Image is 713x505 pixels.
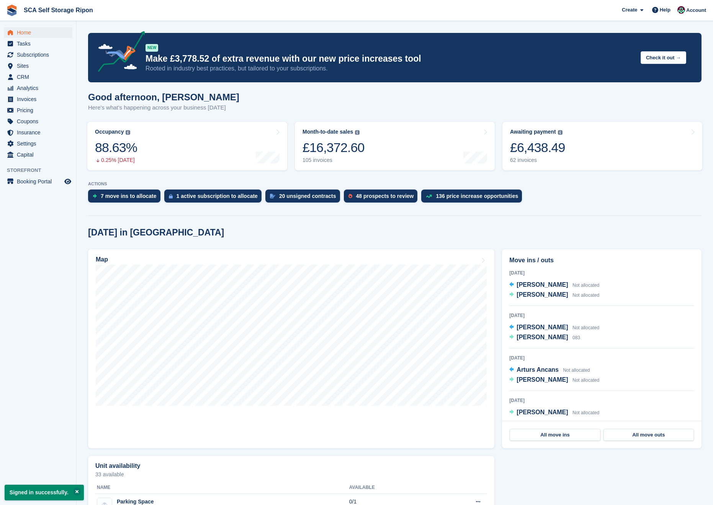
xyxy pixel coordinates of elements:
[572,293,599,298] span: Not allocated
[426,194,432,198] img: price_increase_opportunities-93ffe204e8149a01c8c9dc8f82e8f89637d9d84a8eef4429ea346261dce0b2c0.svg
[95,463,140,469] h2: Unit availability
[95,140,137,155] div: 88.63%
[509,355,694,361] div: [DATE]
[303,157,365,163] div: 105 invoices
[17,38,63,49] span: Tasks
[509,408,599,418] a: [PERSON_NAME] Not allocated
[177,193,258,199] div: 1 active subscription to allocate
[517,324,568,330] span: [PERSON_NAME]
[4,105,72,116] a: menu
[88,92,239,102] h1: Good afternoon, [PERSON_NAME]
[509,323,599,333] a: [PERSON_NAME] Not allocated
[295,122,495,170] a: Month-to-date sales £16,372.60 105 invoices
[660,6,670,14] span: Help
[5,485,84,500] p: Signed in successfully.
[509,312,694,319] div: [DATE]
[95,129,124,135] div: Occupancy
[4,94,72,105] a: menu
[17,60,63,71] span: Sites
[17,176,63,187] span: Booking Portal
[95,482,349,494] th: Name
[344,190,422,206] a: 48 prospects to review
[502,122,702,170] a: Awaiting payment £6,438.49 62 invoices
[517,409,568,415] span: [PERSON_NAME]
[4,38,72,49] a: menu
[517,291,568,298] span: [PERSON_NAME]
[17,127,63,138] span: Insurance
[146,64,635,73] p: Rooted in industry best practices, but tailored to your subscriptions.
[164,190,265,206] a: 1 active subscription to allocate
[4,138,72,149] a: menu
[63,177,72,186] a: Preview store
[677,6,685,14] img: Sam Chapman
[17,105,63,116] span: Pricing
[92,31,145,75] img: price-adjustments-announcement-icon-8257ccfd72463d97f412b2fc003d46551f7dbcb40ab6d574587a9cd5c0d94...
[17,94,63,105] span: Invoices
[4,27,72,38] a: menu
[572,283,599,288] span: Not allocated
[517,376,568,383] span: [PERSON_NAME]
[303,140,365,155] div: £16,372.60
[558,130,563,135] img: icon-info-grey-7440780725fd019a000dd9b08b2336e03edf1995a4989e88bcd33f0948082b44.svg
[17,116,63,127] span: Coupons
[87,122,287,170] a: Occupancy 88.63% 0.25% [DATE]
[4,127,72,138] a: menu
[509,290,599,300] a: [PERSON_NAME] Not allocated
[93,194,97,198] img: move_ins_to_allocate_icon-fdf77a2bb77ea45bf5b3d319d69a93e2d87916cf1d5bf7949dd705db3b84f3ca.svg
[4,149,72,160] a: menu
[572,335,580,340] span: 083
[510,429,600,441] a: All move ins
[572,410,599,415] span: Not allocated
[7,167,76,174] span: Storefront
[169,194,173,199] img: active_subscription_to_allocate_icon-d502201f5373d7db506a760aba3b589e785aa758c864c3986d89f69b8ff3...
[146,53,635,64] p: Make £3,778.52 of extra revenue with our new price increases tool
[6,5,18,16] img: stora-icon-8386f47178a22dfd0bd8f6a31ec36ba5ce8667c1dd55bd0f319d3a0aa187defe.svg
[509,270,694,276] div: [DATE]
[88,227,224,238] h2: [DATE] in [GEOGRAPHIC_DATA]
[4,116,72,127] a: menu
[95,472,487,477] p: 33 available
[517,281,568,288] span: [PERSON_NAME]
[270,194,275,198] img: contract_signature_icon-13c848040528278c33f63329250d36e43548de30e8caae1d1a13099fd9432cc5.svg
[603,429,694,441] a: All move outs
[509,365,590,375] a: Arturs Ancans Not allocated
[4,176,72,187] a: menu
[17,149,63,160] span: Capital
[349,482,434,494] th: Available
[146,44,158,52] div: NEW
[88,249,494,448] a: Map
[95,157,137,163] div: 0.25% [DATE]
[265,190,344,206] a: 20 unsigned contracts
[4,72,72,82] a: menu
[17,27,63,38] span: Home
[21,4,96,16] a: SCA Self Storage Ripon
[436,193,518,199] div: 136 price increase opportunities
[509,256,694,265] h2: Move ins / outs
[517,366,559,373] span: Arturs Ancans
[421,190,526,206] a: 136 price increase opportunities
[4,83,72,93] a: menu
[641,51,686,64] button: Check it out →
[348,194,352,198] img: prospect-51fa495bee0391a8d652442698ab0144808aea92771e9ea1ae160a38d050c398.svg
[510,129,556,135] div: Awaiting payment
[509,280,599,290] a: [PERSON_NAME] Not allocated
[355,130,360,135] img: icon-info-grey-7440780725fd019a000dd9b08b2336e03edf1995a4989e88bcd33f0948082b44.svg
[17,83,63,93] span: Analytics
[686,7,706,14] span: Account
[356,193,414,199] div: 48 prospects to review
[510,157,565,163] div: 62 invoices
[4,60,72,71] a: menu
[88,190,164,206] a: 7 move ins to allocate
[126,130,130,135] img: icon-info-grey-7440780725fd019a000dd9b08b2336e03edf1995a4989e88bcd33f0948082b44.svg
[563,368,590,373] span: Not allocated
[622,6,637,14] span: Create
[101,193,157,199] div: 7 move ins to allocate
[509,397,694,404] div: [DATE]
[572,378,599,383] span: Not allocated
[279,193,336,199] div: 20 unsigned contracts
[4,49,72,60] a: menu
[517,334,568,340] span: [PERSON_NAME]
[303,129,353,135] div: Month-to-date sales
[88,181,702,186] p: ACTIONS
[509,333,580,343] a: [PERSON_NAME] 083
